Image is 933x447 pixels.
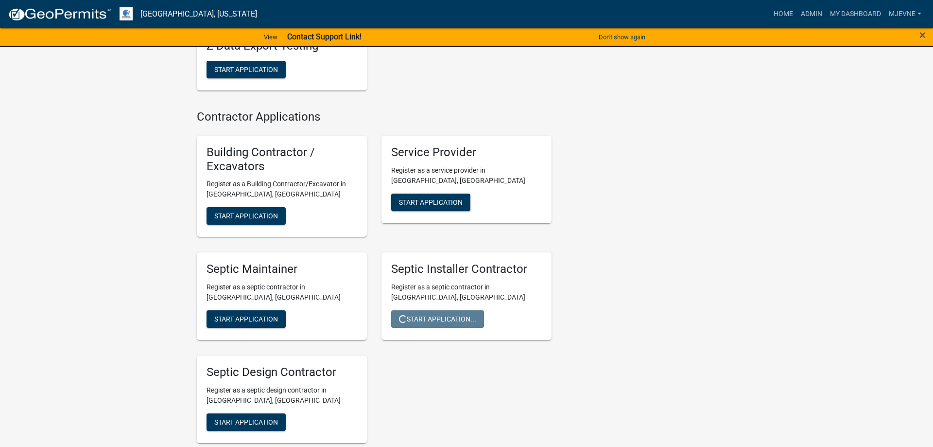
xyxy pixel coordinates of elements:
p: Register as a Building Contractor/Excavator in [GEOGRAPHIC_DATA], [GEOGRAPHIC_DATA] [207,179,357,199]
span: Start Application [399,198,463,206]
h5: Building Contractor / Excavators [207,145,357,174]
button: Don't show again [595,29,649,45]
a: MJevne [885,5,925,23]
span: Start Application [214,212,278,220]
button: Start Application... [391,310,484,328]
strong: Contact Support Link! [287,32,362,41]
button: Start Application [391,194,470,211]
span: Start Application [214,418,278,426]
button: Close [919,29,926,41]
h5: Septic Installer Contractor [391,262,542,276]
p: Register as a septic design contractor in [GEOGRAPHIC_DATA], [GEOGRAPHIC_DATA] [207,385,357,406]
p: Register as a service provider in [GEOGRAPHIC_DATA], [GEOGRAPHIC_DATA] [391,165,542,186]
button: Start Application [207,61,286,78]
span: Start Application [214,315,278,323]
wm-workflow-list-section: Other Applications [197,3,552,98]
button: Start Application [207,207,286,225]
a: View [260,29,281,45]
span: × [919,28,926,42]
a: My Dashboard [826,5,885,23]
h5: Septic Maintainer [207,262,357,276]
img: Otter Tail County, Minnesota [120,7,133,20]
h5: Service Provider [391,145,542,160]
h5: Septic Design Contractor [207,365,357,379]
span: Start Application [214,66,278,73]
h4: Contractor Applications [197,110,552,124]
a: [GEOGRAPHIC_DATA], [US_STATE] [140,6,257,22]
a: Admin [797,5,826,23]
button: Start Application [207,413,286,431]
a: Home [770,5,797,23]
p: Register as a septic contractor in [GEOGRAPHIC_DATA], [GEOGRAPHIC_DATA] [391,282,542,303]
p: Register as a septic contractor in [GEOGRAPHIC_DATA], [GEOGRAPHIC_DATA] [207,282,357,303]
span: Start Application... [399,315,476,323]
button: Start Application [207,310,286,328]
